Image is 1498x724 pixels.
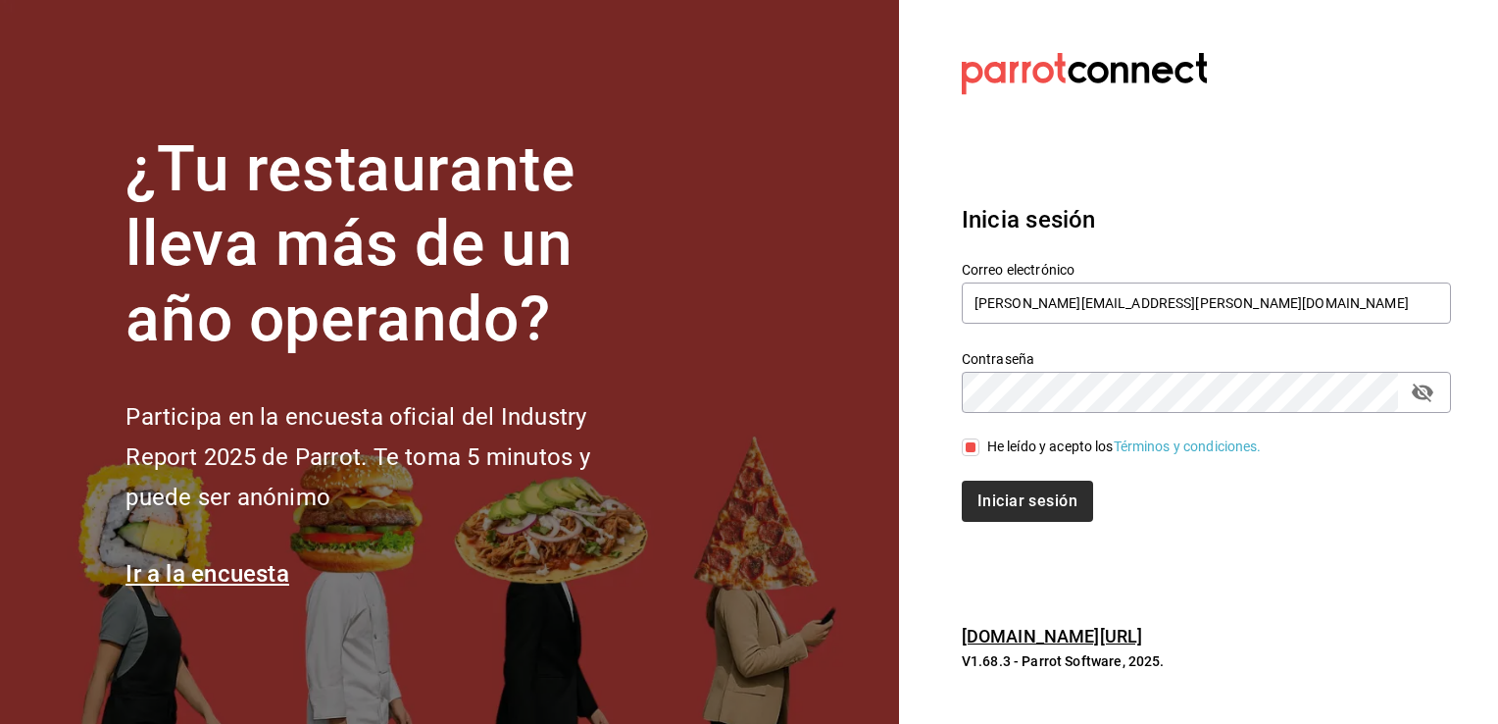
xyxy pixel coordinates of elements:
[1114,439,1262,454] a: Términos y condiciones.
[1406,376,1439,409] button: passwordField
[962,651,1451,671] p: V1.68.3 - Parrot Software, 2025.
[125,397,655,517] h2: Participa en la encuesta oficial del Industry Report 2025 de Parrot. Te toma 5 minutos y puede se...
[962,262,1451,276] label: Correo electrónico
[962,481,1093,522] button: Iniciar sesión
[962,283,1451,324] input: Ingresa tu correo electrónico
[987,437,1262,457] div: He leído y acepto los
[125,560,289,588] a: Ir a la encuesta
[125,132,655,358] h1: ¿Tu restaurante lleva más de un año operando?
[962,351,1451,365] label: Contraseña
[962,202,1451,237] h3: Inicia sesión
[962,626,1142,646] a: [DOMAIN_NAME][URL]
